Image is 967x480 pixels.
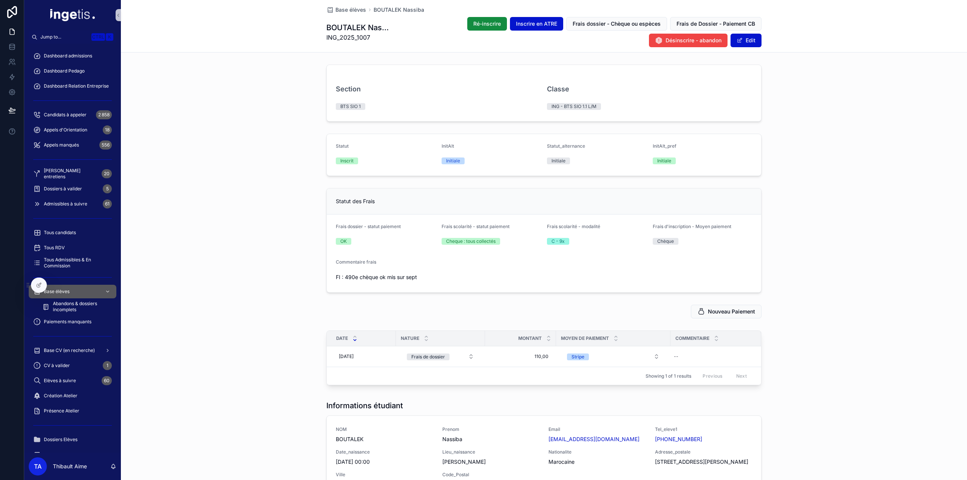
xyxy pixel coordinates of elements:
[547,143,585,149] span: Statut_alternance
[44,201,87,207] span: Admissibles à suivre
[336,84,361,94] h3: Section
[44,142,79,148] span: Appels manqués
[44,452,76,458] span: Archive Elèves
[44,245,65,251] span: Tous RDV
[29,123,116,137] a: Appels d'Orientation18
[29,49,116,63] a: Dashboard admissions
[646,373,691,379] span: Showing 1 of 1 results
[336,426,433,432] span: NOM
[29,344,116,357] a: Base CV (en recherche)
[446,157,460,164] div: Initiale
[107,34,113,40] span: K
[548,426,646,432] span: Email
[44,186,82,192] span: Dossiers à valider
[44,168,99,180] span: [PERSON_NAME] entretiens
[44,408,79,414] span: Présence Atelier
[38,300,116,313] a: Abandons & dossiers incomplets
[548,458,646,466] span: Marocaine
[29,389,116,403] a: Création Atelier
[573,20,661,28] span: Frais dossier - Chèque ou espèces
[708,308,755,315] span: Nouveau Paiement
[339,353,354,360] span: [DATE]
[561,335,609,341] span: Moyen de paiement
[44,112,87,118] span: Candidats à appeler
[29,138,116,152] a: Appels manqués556
[446,238,496,245] div: Cheque : tous collectés
[655,435,702,443] a: [PHONE_NUMBER]
[336,435,433,443] span: BOUTALEK
[551,238,565,245] div: C - 9x
[44,289,70,295] span: Base élèves
[103,125,112,134] div: 18
[649,34,728,47] button: Désinscrire - abandon
[326,22,389,33] h1: BOUTALEK Nassiba
[336,143,349,149] span: Statut
[29,108,116,122] a: Candidats à appeler2 858
[91,33,105,41] span: Ctrl
[666,37,721,44] span: Désinscrire - abandon
[442,426,540,432] span: Prenom
[677,20,755,28] span: Frais de Dossier - Paiement CB
[24,44,121,453] div: scrollable content
[547,84,569,94] h3: Classe
[336,273,436,281] span: FI : 490e chèque ok mis sur sept
[572,353,584,360] div: Stripe
[336,198,375,204] span: Statut des Frais
[548,435,640,443] a: [EMAIL_ADDRESS][DOMAIN_NAME]
[340,157,354,164] div: Inscrit
[29,30,116,44] button: Jump to...CtrlK
[44,230,76,236] span: Tous candidats
[493,353,548,360] span: 110,00
[44,393,77,399] span: Création Atelier
[336,224,401,229] span: Frais dossier - statut paiement
[657,157,671,164] div: Initiale
[96,110,112,119] div: 2 858
[561,350,666,363] button: Select Button
[29,433,116,446] a: Dossiers Elèves
[53,301,109,313] span: Abandons & dossiers incomplets
[467,17,507,31] button: Ré-inscrire
[29,285,116,298] a: Base élèves
[29,226,116,239] a: Tous candidats
[44,319,91,325] span: Paiements manquants
[29,374,116,387] a: Elèves à suivre60
[44,53,92,59] span: Dashboard admissions
[44,83,109,89] span: Dashboard Relation Entreprise
[103,184,112,193] div: 5
[44,127,87,133] span: Appels d'Orientation
[29,241,116,255] a: Tous RDV
[653,143,677,149] span: InitAlt_pref
[473,20,501,28] span: Ré-inscrire
[50,9,95,21] img: App logo
[510,17,563,31] button: Inscrire en ATRE
[442,449,540,455] span: Lieu_naissance
[655,426,752,432] span: Tel_eleve1
[548,449,646,455] span: Nationalite
[442,435,540,443] span: Nassiba
[103,199,112,208] div: 61
[29,315,116,329] a: Paiements manquants
[29,182,116,196] a: Dossiers à valider5
[340,238,347,245] div: OK
[566,17,667,31] button: Frais dossier - Chèque ou espèces
[44,347,95,353] span: Base CV (en recherche)
[29,167,116,181] a: [PERSON_NAME] entretiens20
[401,335,419,341] span: Nature
[40,34,88,40] span: Jump to...
[29,64,116,78] a: Dashboard Pedago
[401,350,480,363] button: Select Button
[547,224,600,229] span: Frais scolarité - modalité
[44,378,76,384] span: Elèves à suivre
[44,437,77,443] span: Dossiers Elèves
[674,353,678,360] div: --
[442,472,540,478] span: Code_Postal
[53,463,87,470] p: Thibault Aime
[336,449,433,455] span: Date_naissance
[551,103,596,110] div: ING - BTS SIO 1.1 L/M
[29,79,116,93] a: Dashboard Relation Entreprise
[326,400,403,411] h1: Informations étudiant
[326,33,389,42] span: ING_2025_1007
[675,335,709,341] span: Commentaire
[655,449,752,455] span: Adresse_postale
[326,6,366,14] a: Base élèves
